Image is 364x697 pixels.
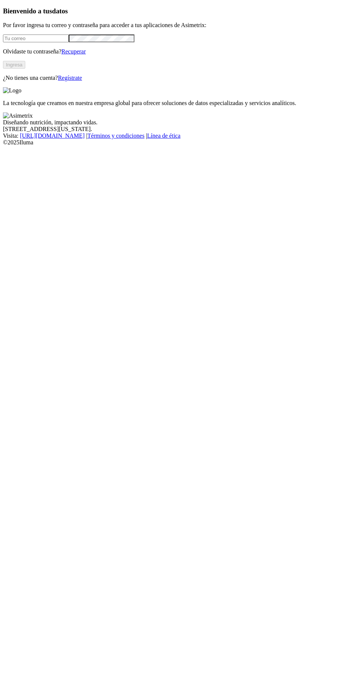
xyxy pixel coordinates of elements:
input: Tu correo [3,35,69,42]
span: datos [52,7,68,15]
a: [URL][DOMAIN_NAME] [20,132,85,139]
div: Diseñando nutrición, impactando vidas. [3,119,361,126]
h3: Bienvenido a tus [3,7,361,15]
p: ¿No tienes una cuenta? [3,75,361,81]
img: Asimetrix [3,112,33,119]
div: Visita : | | [3,132,361,139]
a: Términos y condiciones [87,132,144,139]
p: La tecnología que creamos en nuestra empresa global para ofrecer soluciones de datos especializad... [3,100,361,107]
div: [STREET_ADDRESS][US_STATE]. [3,126,361,132]
a: Línea de ética [147,132,181,139]
button: Ingresa [3,61,25,69]
a: Recuperar [61,48,86,55]
p: Olvidaste tu contraseña? [3,48,361,55]
a: Regístrate [58,75,82,81]
div: © 2025 Iluma [3,139,361,146]
p: Por favor ingresa tu correo y contraseña para acceder a tus aplicaciones de Asimetrix: [3,22,361,29]
img: Logo [3,87,22,94]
